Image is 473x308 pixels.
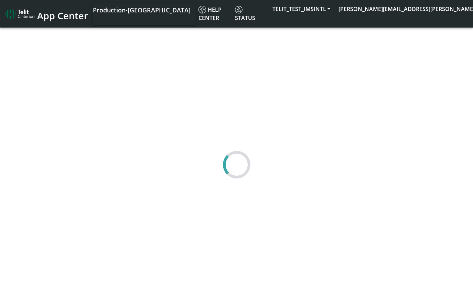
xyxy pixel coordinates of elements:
[93,3,190,17] a: Your current platform instance
[37,9,88,22] span: App Center
[198,6,206,13] img: knowledge.svg
[268,3,334,15] button: TELIT_TEST_IMSINTL
[235,6,255,22] span: Status
[232,3,268,25] a: Status
[235,6,243,13] img: status.svg
[198,6,222,22] span: Help center
[6,7,87,21] a: App Center
[93,6,191,14] span: Production-[GEOGRAPHIC_DATA]
[196,3,232,25] a: Help center
[6,8,34,19] img: logo-telit-cinterion-gw-new.png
